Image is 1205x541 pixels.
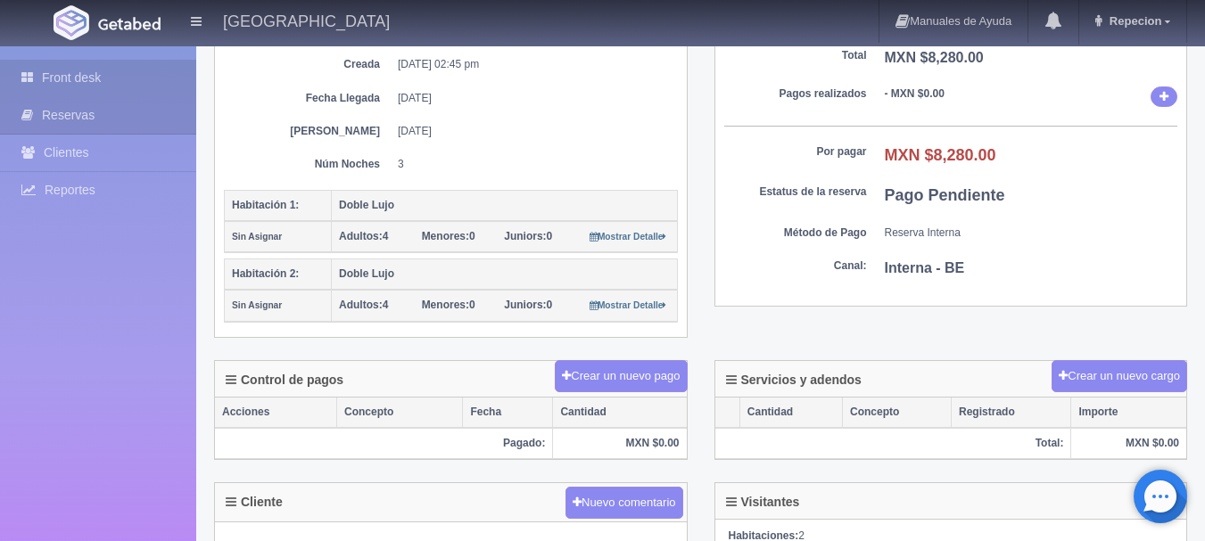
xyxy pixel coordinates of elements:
[226,373,343,387] h4: Control de pagos
[226,496,283,509] h4: Cliente
[1052,360,1187,393] button: Crear un nuevo cargo
[739,398,842,428] th: Cantidad
[555,360,687,393] button: Crear un nuevo pago
[339,299,388,311] span: 4
[339,230,383,242] strong: Adultos:
[726,373,862,387] h4: Servicios y adendos
[332,190,678,221] th: Doble Lujo
[232,300,282,310] small: Sin Asignar
[885,186,1005,204] b: Pago Pendiente
[724,86,867,102] dt: Pagos realizados
[237,57,380,72] dt: Creada
[885,260,965,275] b: Interna - BE
[422,299,475,311] span: 0
[843,398,952,428] th: Concepto
[215,398,337,428] th: Acciones
[339,299,383,311] strong: Adultos:
[422,299,469,311] strong: Menores:
[463,398,553,428] th: Fecha
[332,259,678,291] th: Doble Lujo
[1071,428,1186,459] th: MXN $0.00
[504,230,546,242] strong: Juniors:
[54,5,89,40] img: Getabed
[724,144,867,160] dt: Por pagar
[422,230,469,242] strong: Menores:
[398,91,664,106] dd: [DATE]
[504,230,552,242] span: 0
[726,496,800,509] h4: Visitantes
[339,230,388,242] span: 4
[232,199,299,211] b: Habitación 1:
[553,428,687,459] th: MXN $0.00
[885,146,996,164] b: MXN $8,280.00
[215,428,553,459] th: Pagado:
[590,232,667,242] small: Mostrar Detalle
[715,428,1071,459] th: Total:
[232,232,282,242] small: Sin Asignar
[237,124,380,139] dt: [PERSON_NAME]
[1071,398,1186,428] th: Importe
[724,258,867,274] dt: Canal:
[724,184,867,200] dt: Estatus de la reserva
[398,57,664,72] dd: [DATE] 02:45 pm
[504,299,546,311] strong: Juniors:
[337,398,463,428] th: Concepto
[98,17,161,30] img: Getabed
[885,87,945,100] b: - MXN $0.00
[885,225,1178,241] dd: Reserva Interna
[590,300,667,310] small: Mostrar Detalle
[237,91,380,106] dt: Fecha Llegada
[724,225,867,241] dt: Método de Pago
[885,50,984,65] b: MXN $8,280.00
[504,299,552,311] span: 0
[422,230,475,242] span: 0
[1105,14,1162,28] span: Repecion
[232,267,299,280] b: Habitación 2:
[952,398,1071,428] th: Registrado
[398,157,664,172] dd: 3
[398,124,664,139] dd: [DATE]
[223,9,390,31] h4: [GEOGRAPHIC_DATA]
[553,398,687,428] th: Cantidad
[590,299,667,311] a: Mostrar Detalle
[724,48,867,63] dt: Total
[237,157,380,172] dt: Núm Noches
[590,230,667,242] a: Mostrar Detalle
[565,487,683,520] button: Nuevo comentario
